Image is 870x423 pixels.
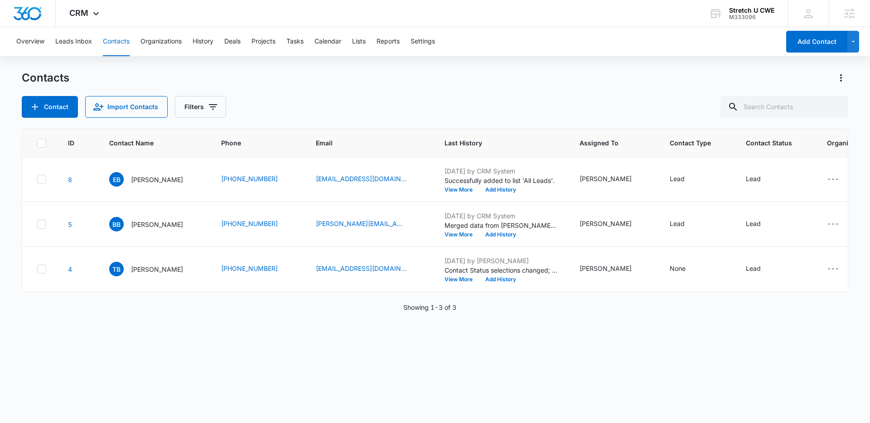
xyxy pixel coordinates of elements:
button: Deals [224,27,241,56]
a: [PHONE_NUMBER] [221,264,278,273]
p: [DATE] by [PERSON_NAME] [445,256,558,265]
p: [PERSON_NAME] [131,220,183,229]
button: Actions [834,71,848,85]
a: Navigate to contact details page for Beth Boyd [68,221,72,228]
button: Add History [479,232,522,237]
a: [EMAIL_ADDRESS][DOMAIN_NAME] [316,264,406,273]
span: ID [68,138,74,148]
p: [PERSON_NAME] [131,264,183,274]
button: View More [445,232,479,237]
button: View More [445,187,479,192]
button: Add History [479,277,522,282]
div: Contact Name - Beth Boyd - Select to Edit Field [109,217,199,231]
div: --- [827,219,839,230]
div: Contact Type - Lead - Select to Edit Field [670,219,701,230]
button: Add Contact [786,31,847,53]
div: Contact Status - Lead - Select to Edit Field [746,219,777,230]
button: Tasks [286,27,304,56]
a: [PERSON_NAME][EMAIL_ADDRESS][DOMAIN_NAME] [316,219,406,228]
a: [PHONE_NUMBER] [221,219,278,228]
p: Successfully added to list 'All Leads'. [445,176,558,185]
div: [PERSON_NAME] [580,219,632,228]
span: Email [316,138,410,148]
span: Contact Type [670,138,711,148]
span: Contact Status [746,138,792,148]
a: Navigate to contact details page for Ellen Balestreri [68,176,72,183]
div: Email - ebalestreri@gmail.com - Select to Edit Field [316,174,423,185]
a: [EMAIL_ADDRESS][DOMAIN_NAME] [316,174,406,183]
button: Add History [479,187,522,192]
div: account id [729,14,774,20]
button: Overview [16,27,44,56]
div: Organization - - Select to Edit Field [827,264,855,274]
div: Contact Status - Lead - Select to Edit Field [746,174,777,185]
div: Contact Type - None - Select to Edit Field [670,264,702,274]
span: CRM [69,8,88,18]
div: Contact Status - Lead - Select to Edit Field [746,264,777,274]
span: Phone [221,138,281,148]
div: [PERSON_NAME] [580,264,632,273]
a: [PHONE_NUMBER] [221,174,278,183]
button: Settings [411,27,435,56]
div: Assigned To - Harrison George - Select to Edit Field [580,174,648,185]
div: Lead [670,219,685,228]
a: Navigate to contact details page for Troy Bray [68,265,72,273]
p: Contact Status selections changed; None was removed and Lead was added. [445,265,558,275]
div: Contact Name - Troy Bray - Select to Edit Field [109,262,199,276]
div: Organization - - Select to Edit Field [827,219,855,230]
span: Assigned To [580,138,635,148]
div: Assigned To - Harrison George - Select to Edit Field [580,264,648,274]
div: Phone - (314) 691-1598 - Select to Edit Field [221,174,294,185]
div: None [670,264,686,273]
div: [PERSON_NAME] [580,174,632,183]
button: View More [445,277,479,282]
button: Import Contacts [85,96,168,118]
span: Organization [827,138,868,148]
div: Contact Type - Lead - Select to Edit Field [670,174,701,185]
span: EB [109,172,124,187]
div: Lead [670,174,685,183]
button: Lists [352,27,366,56]
button: Filters [175,96,226,118]
div: Email - rocktennis@aol.com - Select to Edit Field [316,264,423,274]
div: Email - beth@bethboyd.com - Select to Edit Field [316,219,423,230]
div: Organization - - Select to Edit Field [827,174,855,185]
div: --- [827,264,839,274]
p: Merged data from [PERSON_NAME] Merge triggered by [PERSON_NAME] --- Source: Manual Assigned To: T... [445,221,558,230]
input: Search Contacts [720,96,848,118]
p: [PERSON_NAME] [131,175,183,184]
button: History [193,27,213,56]
span: Contact Name [109,138,186,148]
h1: Contacts [22,71,69,85]
span: TB [109,262,124,276]
button: Add Contact [22,96,78,118]
button: Organizations [140,27,182,56]
button: Calendar [314,27,341,56]
button: Reports [377,27,400,56]
div: Contact Name - Ellen Balestreri - Select to Edit Field [109,172,199,187]
div: Phone - (314) 846-7000 - Select to Edit Field [221,219,294,230]
div: Lead [746,174,761,183]
button: Projects [251,27,275,56]
p: [DATE] by CRM System [445,166,558,176]
div: account name [729,7,774,14]
div: Lead [746,219,761,228]
p: [DATE] by CRM System [445,211,558,221]
div: Assigned To - Harrison George - Select to Edit Field [580,219,648,230]
div: --- [827,174,839,185]
button: Contacts [103,27,130,56]
button: Leads Inbox [55,27,92,56]
span: BB [109,217,124,231]
div: Phone - (816) 522-8919 - Select to Edit Field [221,264,294,274]
div: Lead [746,264,761,273]
p: Showing 1-3 of 3 [403,303,456,312]
span: Last History [445,138,545,148]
